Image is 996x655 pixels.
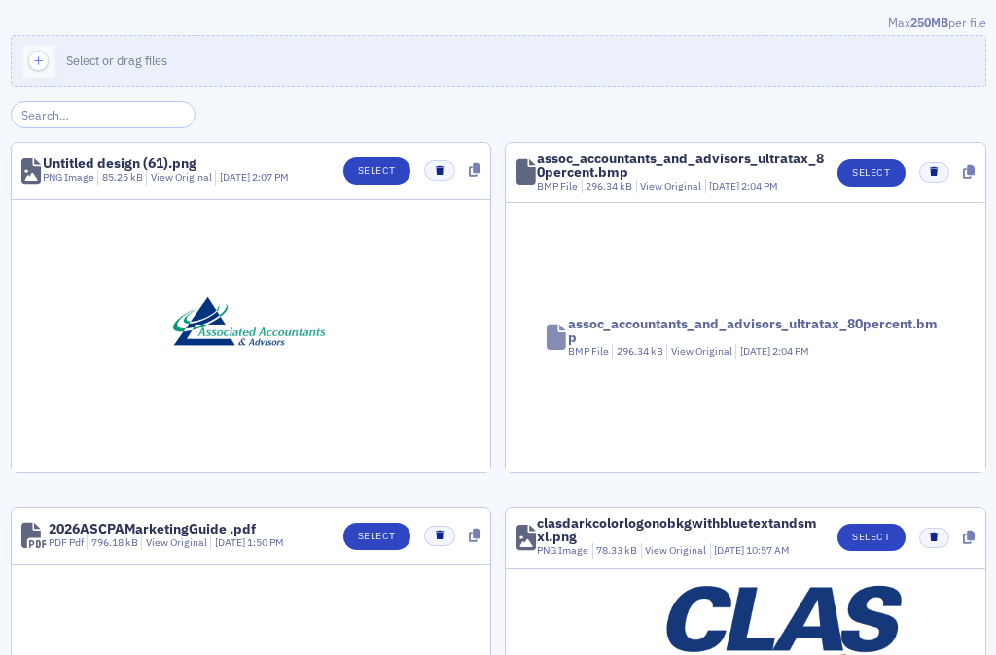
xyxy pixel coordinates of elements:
[772,344,809,358] span: 2:04 PM
[11,14,986,35] div: Max per file
[11,35,986,87] button: Select or drag files
[252,170,289,184] span: 2:07 PM
[66,52,167,68] span: Select or drag files
[746,543,790,557] span: 10:57 AM
[49,522,256,535] div: 2026ASCPAMarketingGuide .pdf
[537,543,588,559] div: PNG Image
[714,543,746,557] span: [DATE]
[740,344,772,358] span: [DATE]
[43,170,94,186] div: PNG Image
[741,179,778,192] span: 2:04 PM
[537,152,824,179] div: assoc_accountants_and_advisors_ultratax_80percent.bmp
[87,535,138,551] div: 796.18 kB
[537,516,824,543] div: clasdarkcolorlogonobkgwithbluetextandsmxl.png
[582,179,633,194] div: 296.34 kB
[837,524,905,551] button: Select
[592,543,638,559] div: 78.33 kB
[49,535,84,551] div: PDF Pdf
[146,535,207,549] a: View Original
[568,317,944,344] div: assoc_accountants_and_advisors_ultratax_80percent.bmp
[215,535,247,549] span: [DATE]
[151,170,212,184] a: View Original
[537,179,578,194] div: BMP File
[11,101,196,128] input: Search…
[220,170,252,184] span: [DATE]
[568,344,609,360] div: BMP File
[43,156,196,170] div: Untitled design (61).png
[343,157,410,185] button: Select
[97,170,143,186] div: 85.25 kB
[247,535,284,549] span: 1:50 PM
[645,543,706,557] a: View Original
[640,179,701,192] a: View Original
[709,179,741,192] span: [DATE]
[343,523,410,550] button: Select
[612,344,663,360] div: 296.34 kB
[837,159,905,187] button: Select
[671,344,732,358] a: View Original
[910,15,948,30] span: 250MB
